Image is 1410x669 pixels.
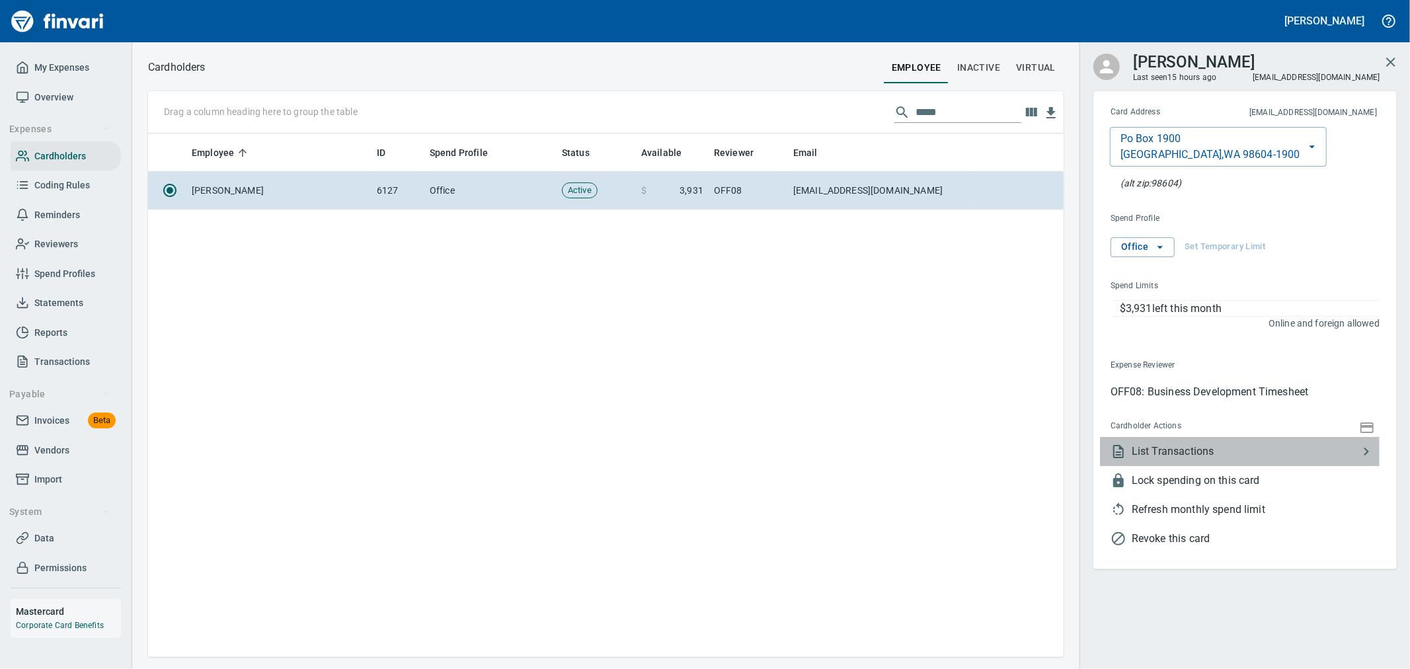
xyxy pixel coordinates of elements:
[1121,239,1164,255] span: Office
[11,83,121,112] a: Overview
[34,442,69,459] span: Vendors
[34,236,78,253] span: Reviewers
[11,524,121,553] a: Data
[1375,46,1407,78] button: Close cardholder
[1016,59,1056,76] span: virtual
[1132,502,1380,518] span: Refresh monthly spend limit
[11,288,121,318] a: Statements
[186,172,372,210] td: [PERSON_NAME]
[562,145,607,161] span: Status
[1168,73,1217,82] time: 15 hours ago
[563,184,597,197] span: Active
[714,145,771,161] span: Reviewer
[34,148,86,165] span: Cardholders
[957,59,1000,76] span: Inactive
[1133,71,1217,85] span: Last seen
[1100,495,1380,524] li: This will allow the the cardholder to use their full spend limit again
[34,295,83,311] span: Statements
[11,318,121,348] a: Reports
[1111,237,1175,257] button: Office
[1132,473,1380,489] span: Lock spending on this card
[680,184,703,197] span: 3,931
[11,406,121,436] a: InvoicesBeta
[148,59,206,75] nav: breadcrumb
[164,105,358,118] p: Drag a column heading here to group the table
[11,259,121,289] a: Spend Profiles
[88,413,116,428] span: Beta
[641,145,682,161] span: Available
[1132,444,1358,459] span: List Transactions
[1185,239,1265,255] span: Set Temporary Limit
[709,172,788,210] td: OFF08
[1251,71,1382,83] span: [EMAIL_ADDRESS][DOMAIN_NAME]
[1181,237,1269,257] button: Set Temporary Limit
[34,266,95,282] span: Spend Profiles
[1111,359,1276,372] span: Expense Reviewer
[562,145,590,161] span: Status
[892,59,941,76] span: employee
[16,621,104,630] a: Corporate Card Benefits
[1111,384,1380,400] p: OFF08: Business Development Timesheet
[34,59,89,76] span: My Expenses
[1100,317,1380,330] p: Online and foreign allowed
[34,89,73,106] span: Overview
[1120,131,1181,147] p: Po Box 1900
[641,184,646,197] span: $
[377,145,403,161] span: ID
[11,347,121,377] a: Transactions
[1132,531,1380,547] span: Revoke this card
[1041,103,1061,123] button: Download table
[9,504,109,520] span: System
[1120,301,1379,317] p: $3,931 left this month
[793,145,835,161] span: Email
[11,171,121,200] a: Coding Rules
[430,145,505,161] span: Spend Profile
[377,145,385,161] span: ID
[34,177,90,194] span: Coding Rules
[11,465,121,494] a: Import
[4,117,114,141] button: Expenses
[714,145,754,161] span: Reviewer
[1205,106,1377,120] span: This is the email address for cardholder receipts
[34,560,87,576] span: Permissions
[424,172,557,210] td: Office
[1282,11,1368,31] button: [PERSON_NAME]
[4,500,114,524] button: System
[788,172,973,210] td: [EMAIL_ADDRESS][DOMAIN_NAME]
[9,121,109,138] span: Expenses
[11,229,121,259] a: Reviewers
[1111,212,1269,225] span: Spend Profile
[1111,280,1268,293] span: Spend Limits
[1110,127,1327,167] button: Po Box 1900[GEOGRAPHIC_DATA],WA 98604-1900
[34,354,90,370] span: Transactions
[1357,418,1377,436] button: Show Card Number
[34,325,67,341] span: Reports
[11,200,121,230] a: Reminders
[372,172,424,210] td: 6127
[11,141,121,171] a: Cardholders
[1021,102,1041,122] button: Choose columns to display
[34,413,69,429] span: Invoices
[192,145,251,161] span: Employee
[34,207,80,223] span: Reminders
[430,145,488,161] span: Spend Profile
[641,145,699,161] span: Available
[34,471,62,488] span: Import
[1111,106,1205,119] span: Card Address
[11,53,121,83] a: My Expenses
[1120,177,1181,190] p: At the pump (or any AVS check), this zip will also be accepted
[11,436,121,465] a: Vendors
[148,59,206,75] p: Cardholders
[192,145,234,161] span: Employee
[1285,14,1364,28] h5: [PERSON_NAME]
[793,145,818,161] span: Email
[1120,147,1300,163] p: [GEOGRAPHIC_DATA] , WA 98604-1900
[8,5,107,37] img: Finvari
[9,386,109,403] span: Payable
[1111,420,1269,433] span: Cardholder Actions
[1133,50,1255,71] h3: [PERSON_NAME]
[4,382,114,407] button: Payable
[34,530,54,547] span: Data
[11,553,121,583] a: Permissions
